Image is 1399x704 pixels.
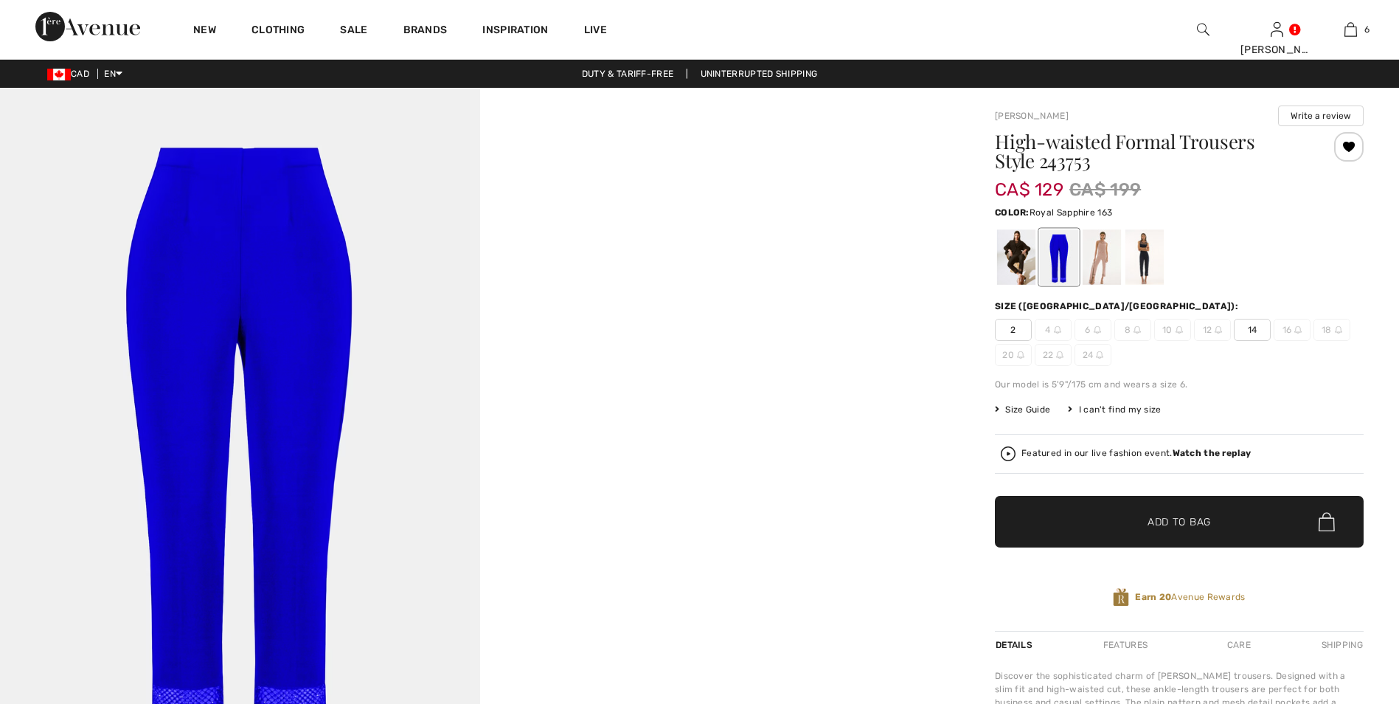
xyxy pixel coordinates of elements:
[995,300,1241,313] div: Size ([GEOGRAPHIC_DATA]/[GEOGRAPHIC_DATA]):
[1197,21,1209,38] img: search the website
[995,165,1063,200] span: CA$ 129
[1017,351,1024,359] img: ring-m.svg
[1274,319,1311,341] span: 16
[1215,326,1222,334] img: ring-m.svg
[1194,319,1231,341] span: 12
[1114,319,1151,341] span: 8
[1091,632,1160,658] div: Features
[1075,319,1111,341] span: 6
[1056,351,1063,359] img: ring-m.svg
[995,344,1032,366] span: 20
[1135,590,1245,604] span: Avenue Rewards
[1135,592,1171,602] strong: Earn 20
[995,403,1050,416] span: Size Guide
[997,230,1035,285] div: Black
[1030,207,1112,218] span: Royal Sapphire 163
[1215,632,1263,658] div: Care
[1319,512,1335,531] img: Bag.svg
[995,207,1030,218] span: Color:
[1148,514,1211,530] span: Add to Bag
[35,12,140,41] img: 1ère Avenue
[251,24,305,39] a: Clothing
[995,132,1302,170] h1: High-waisted Formal Trousers Style 243753
[1083,230,1121,285] div: Sand
[1035,344,1072,366] span: 22
[1054,326,1061,334] img: ring-m.svg
[995,496,1364,548] button: Add to Bag
[1075,344,1111,366] span: 24
[1271,21,1283,38] img: My Info
[1344,21,1357,38] img: My Bag
[1068,403,1161,416] div: I can't find my size
[1314,21,1386,38] a: 6
[1318,632,1364,658] div: Shipping
[1134,326,1141,334] img: ring-m.svg
[1173,448,1252,458] strong: Watch the replay
[480,88,960,328] video: Your browser does not support the video tag.
[1176,326,1183,334] img: ring-m.svg
[1313,319,1350,341] span: 18
[104,69,122,79] span: EN
[1240,42,1313,58] div: [PERSON_NAME]
[193,24,216,39] a: New
[1001,446,1016,461] img: Watch the replay
[1021,449,1251,458] div: Featured in our live fashion event.
[1154,319,1191,341] span: 10
[584,22,607,38] a: Live
[995,319,1032,341] span: 2
[995,632,1036,658] div: Details
[482,24,548,39] span: Inspiration
[1294,326,1302,334] img: ring-m.svg
[47,69,71,80] img: Canadian Dollar
[1096,351,1103,359] img: ring-m.svg
[1335,326,1342,334] img: ring-m.svg
[1234,319,1271,341] span: 14
[1035,319,1072,341] span: 4
[403,24,448,39] a: Brands
[1125,230,1164,285] div: Midnight Blue
[1094,326,1101,334] img: ring-m.svg
[995,111,1069,121] a: [PERSON_NAME]
[340,24,367,39] a: Sale
[1271,22,1283,36] a: Sign In
[1069,176,1141,203] span: CA$ 199
[1113,587,1129,607] img: Avenue Rewards
[1278,106,1364,126] button: Write a review
[1364,23,1370,36] span: 6
[1040,230,1078,285] div: Royal Sapphire 163
[47,69,95,79] span: CAD
[995,378,1364,391] div: Our model is 5'9"/175 cm and wears a size 6.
